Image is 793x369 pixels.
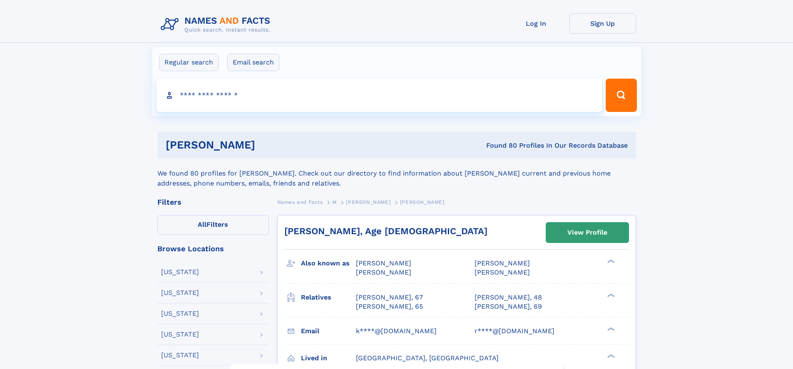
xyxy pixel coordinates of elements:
[356,268,411,276] span: [PERSON_NAME]
[277,197,323,207] a: Names and Facts
[161,269,199,275] div: [US_STATE]
[332,197,337,207] a: M
[161,352,199,359] div: [US_STATE]
[301,290,356,305] h3: Relatives
[400,199,445,205] span: [PERSON_NAME]
[546,223,629,243] a: View Profile
[157,79,602,112] input: search input
[356,302,423,311] a: [PERSON_NAME], 65
[356,259,411,267] span: [PERSON_NAME]
[605,259,615,264] div: ❯
[227,54,279,71] label: Email search
[475,259,530,267] span: [PERSON_NAME]
[157,198,269,206] div: Filters
[157,13,277,36] img: Logo Names and Facts
[346,199,390,205] span: [PERSON_NAME]
[605,292,615,298] div: ❯
[159,54,219,71] label: Regular search
[606,79,636,112] button: Search Button
[301,351,356,365] h3: Lived in
[569,13,636,34] a: Sign Up
[475,302,542,311] a: [PERSON_NAME], 69
[356,354,499,362] span: [GEOGRAPHIC_DATA], [GEOGRAPHIC_DATA]
[475,268,530,276] span: [PERSON_NAME]
[301,324,356,338] h3: Email
[605,326,615,332] div: ❯
[161,310,199,317] div: [US_STATE]
[161,290,199,296] div: [US_STATE]
[166,140,371,150] h1: [PERSON_NAME]
[157,245,269,253] div: Browse Locations
[332,199,337,205] span: M
[161,331,199,338] div: [US_STATE]
[567,223,607,242] div: View Profile
[157,158,636,188] div: We found 80 profiles for [PERSON_NAME]. Check out our directory to find information about [PERSON...
[475,293,542,302] a: [PERSON_NAME], 48
[605,353,615,359] div: ❯
[301,256,356,270] h3: Also known as
[346,197,390,207] a: [PERSON_NAME]
[284,226,487,236] a: [PERSON_NAME], Age [DEMOGRAPHIC_DATA]
[356,293,423,302] a: [PERSON_NAME], 67
[370,141,628,150] div: Found 80 Profiles In Our Records Database
[157,215,269,235] label: Filters
[503,13,569,34] a: Log In
[198,220,206,228] span: All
